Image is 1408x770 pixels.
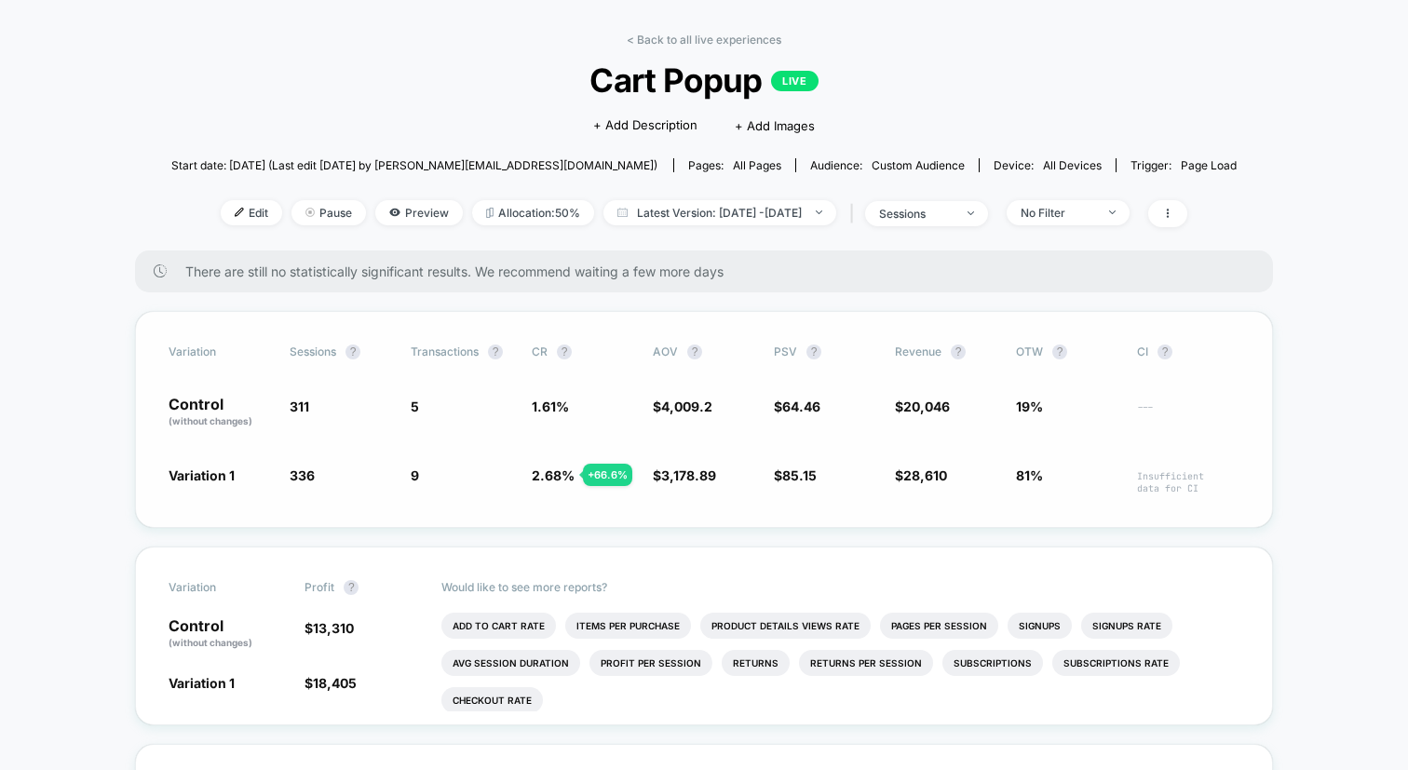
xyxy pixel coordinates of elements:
span: 13,310 [313,620,354,636]
span: Device: [979,158,1116,172]
span: (without changes) [169,415,252,426]
span: 85.15 [782,467,817,483]
button: ? [687,344,702,359]
button: ? [345,344,360,359]
span: 81% [1016,467,1043,483]
span: 4,009.2 [661,399,712,414]
span: Preview [375,200,463,225]
span: 5 [411,399,419,414]
li: Signups [1008,613,1072,639]
img: end [305,208,315,217]
span: $ [653,467,716,483]
span: 64.46 [782,399,820,414]
span: 19% [1016,399,1043,414]
img: edit [235,208,244,217]
li: Checkout Rate [441,687,543,713]
span: 28,610 [903,467,947,483]
p: Control [169,618,286,650]
span: PSV [774,344,797,358]
div: + 66.6 % [583,464,632,486]
span: CI [1137,344,1239,359]
img: end [968,211,974,215]
span: 3,178.89 [661,467,716,483]
div: No Filter [1021,206,1095,220]
span: 2.68 % [532,467,575,483]
button: ? [1158,344,1172,359]
span: 9 [411,467,419,483]
li: Signups Rate [1081,613,1172,639]
li: Add To Cart Rate [441,613,556,639]
span: Variation [169,580,271,595]
button: ? [557,344,572,359]
span: Latest Version: [DATE] - [DATE] [603,200,836,225]
button: ? [951,344,966,359]
span: $ [774,399,820,414]
li: Returns Per Session [799,650,933,676]
span: Allocation: 50% [472,200,594,225]
span: Page Load [1181,158,1237,172]
span: $ [305,620,354,636]
span: Cart Popup [224,61,1184,100]
span: 1.61 % [532,399,569,414]
span: all pages [733,158,781,172]
button: ? [1052,344,1067,359]
span: $ [774,467,817,483]
img: rebalance [486,208,494,218]
span: 336 [290,467,315,483]
li: Returns [722,650,790,676]
span: Pause [291,200,366,225]
button: ? [488,344,503,359]
p: Control [169,397,271,428]
li: Items Per Purchase [565,613,691,639]
span: $ [895,467,947,483]
img: end [816,210,822,214]
span: There are still no statistically significant results. We recommend waiting a few more days [185,263,1236,279]
span: $ [653,399,712,414]
span: | [846,200,865,227]
span: OTW [1016,344,1118,359]
li: Subscriptions Rate [1052,650,1180,676]
div: sessions [879,207,954,221]
span: Variation 1 [169,675,235,691]
span: CR [532,344,548,358]
span: 311 [290,399,309,414]
span: all devices [1043,158,1102,172]
span: Variation [169,344,271,359]
a: < Back to all live experiences [627,33,781,47]
span: Profit [305,580,334,594]
span: Custom Audience [872,158,965,172]
span: Revenue [895,344,941,358]
span: Start date: [DATE] (Last edit [DATE] by [PERSON_NAME][EMAIL_ADDRESS][DOMAIN_NAME]) [171,158,657,172]
span: $ [895,399,950,414]
span: + Add Images [735,118,815,133]
span: Edit [221,200,282,225]
li: Subscriptions [942,650,1043,676]
span: --- [1137,401,1239,428]
span: Variation 1 [169,467,235,483]
li: Pages Per Session [880,613,998,639]
p: LIVE [771,71,818,91]
span: 18,405 [313,675,357,691]
span: Insufficient data for CI [1137,470,1239,494]
span: 20,046 [903,399,950,414]
img: end [1109,210,1116,214]
li: Avg Session Duration [441,650,580,676]
span: (without changes) [169,637,252,648]
span: Sessions [290,344,336,358]
span: + Add Description [593,116,697,135]
div: Pages: [688,158,781,172]
img: calendar [617,208,628,217]
div: Trigger: [1130,158,1237,172]
span: Transactions [411,344,479,358]
p: Would like to see more reports? [441,580,1240,594]
button: ? [344,580,359,595]
span: $ [305,675,357,691]
li: Profit Per Session [589,650,712,676]
li: Product Details Views Rate [700,613,871,639]
div: Audience: [810,158,965,172]
span: AOV [653,344,678,358]
button: ? [806,344,821,359]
